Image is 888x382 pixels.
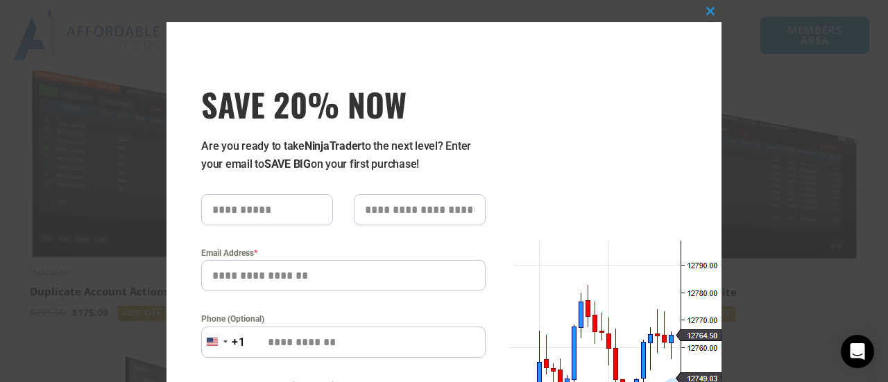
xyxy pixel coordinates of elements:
h3: SAVE 20% NOW [201,85,486,123]
p: Are you ready to take to the next level? Enter your email to on your first purchase! [201,137,486,173]
label: Phone (Optional) [201,312,486,326]
div: +1 [232,333,246,351]
strong: SAVE BIG [264,157,311,171]
div: Open Intercom Messenger [841,335,874,368]
button: Selected country [201,327,246,358]
strong: NinjaTrader [305,139,361,153]
label: Email Address [201,246,486,260]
